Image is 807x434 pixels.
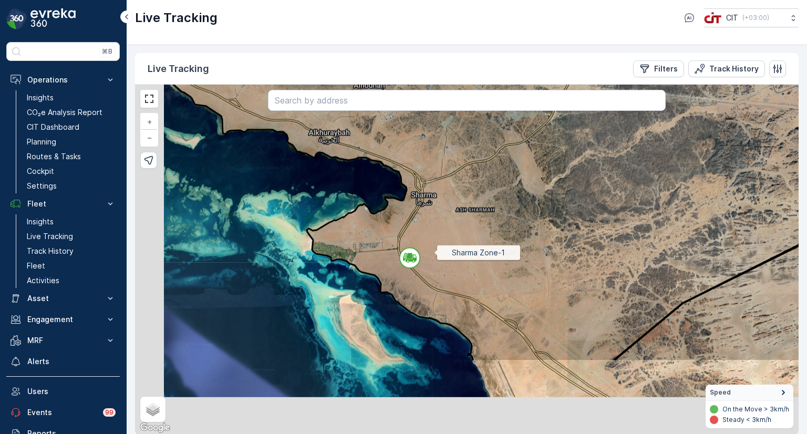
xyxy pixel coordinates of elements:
[6,8,27,29] img: logo
[27,293,99,304] p: Asset
[6,402,120,423] a: Events99
[27,246,74,256] p: Track History
[23,273,120,288] a: Activities
[27,356,116,367] p: Alerts
[706,385,793,401] summary: Speed
[722,405,789,414] p: On the Move > 3km/h
[30,8,76,29] img: logo_dark-DEwI_e13.png
[141,130,157,146] a: Zoom Out
[23,229,120,244] a: Live Tracking
[268,90,666,111] input: Search by address
[27,122,79,132] p: CIT Dashboard
[722,416,771,424] p: Steady < 3km/h
[23,90,120,105] a: Insights
[27,75,99,85] p: Operations
[23,244,120,259] a: Track History
[6,351,120,372] a: Alerts
[6,309,120,330] button: Engagement
[704,12,722,24] img: cit-logo_pOk6rL0.png
[102,47,112,56] p: ⌘B
[6,288,120,309] button: Asset
[704,8,799,27] button: CIT(+03:00)
[27,107,102,118] p: CO₂e Analysis Report
[27,92,54,103] p: Insights
[6,193,120,214] button: Fleet
[27,199,99,209] p: Fleet
[141,398,164,421] a: Layers
[27,275,59,286] p: Activities
[147,117,152,126] span: +
[710,388,731,397] span: Speed
[688,60,765,77] button: Track History
[135,9,218,26] p: Live Tracking
[23,179,120,193] a: Settings
[654,64,678,74] p: Filters
[23,105,120,120] a: CO₂e Analysis Report
[27,314,99,325] p: Engagement
[27,216,54,227] p: Insights
[27,137,56,147] p: Planning
[23,259,120,273] a: Fleet
[6,69,120,90] button: Operations
[105,408,114,417] p: 99
[141,114,157,130] a: Zoom In
[23,135,120,149] a: Planning
[23,214,120,229] a: Insights
[742,14,769,22] p: ( +03:00 )
[27,231,73,242] p: Live Tracking
[709,64,759,74] p: Track History
[23,120,120,135] a: CIT Dashboard
[27,151,81,162] p: Routes & Tasks
[27,407,97,418] p: Events
[23,164,120,179] a: Cockpit
[23,149,120,164] a: Routes & Tasks
[27,335,99,346] p: MRF
[147,133,152,142] span: −
[27,261,45,271] p: Fleet
[27,181,57,191] p: Settings
[141,91,157,107] a: View Fullscreen
[148,61,209,76] p: Live Tracking
[27,166,54,177] p: Cockpit
[633,60,684,77] button: Filters
[6,381,120,402] a: Users
[726,13,738,23] p: CIT
[6,330,120,351] button: MRF
[27,386,116,397] p: Users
